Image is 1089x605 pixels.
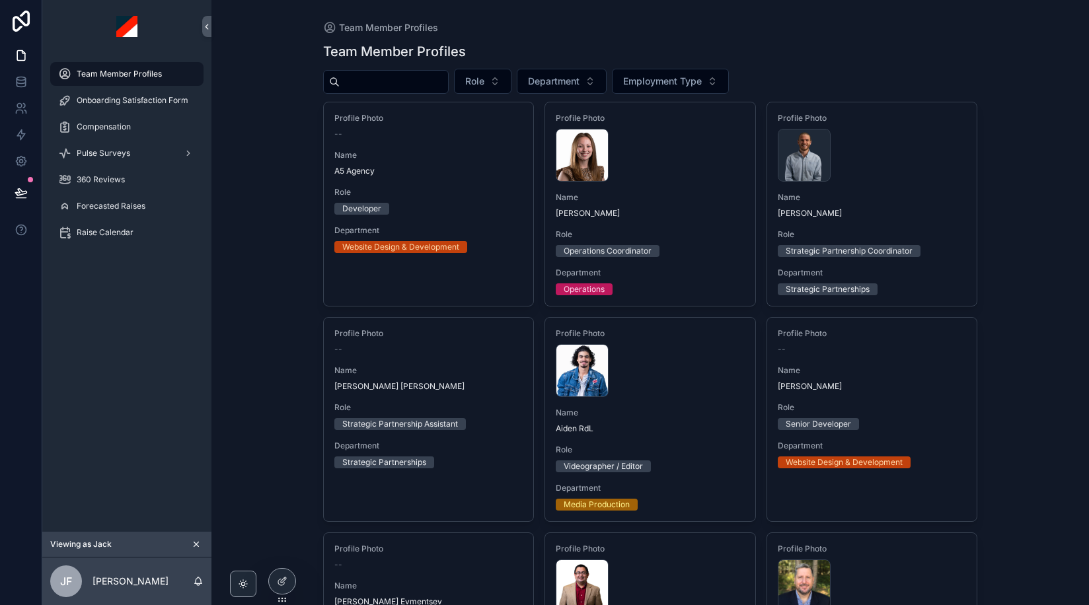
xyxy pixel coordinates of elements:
span: Compensation [77,122,131,132]
div: Strategic Partnership Coordinator [786,245,913,257]
span: Team Member Profiles [339,21,438,34]
span: Department [334,441,523,451]
span: Forecasted Raises [77,201,145,211]
div: Senior Developer [786,418,851,430]
span: Name [334,581,523,591]
span: [PERSON_NAME] [778,208,967,219]
span: Role [334,402,523,413]
span: Profile Photo [778,113,967,124]
a: Profile Photo--Name[PERSON_NAME]RoleSenior DeveloperDepartmentWebsite Design & Development [767,317,978,522]
span: Profile Photo [334,113,523,124]
span: Department [778,441,967,451]
span: Profile Photo [556,113,745,124]
a: Team Member Profiles [323,21,438,34]
span: Aiden RdL [556,423,745,434]
span: [PERSON_NAME] [PERSON_NAME] [334,381,523,392]
span: Name [556,408,745,418]
button: Select Button [517,69,607,94]
a: Forecasted Raises [50,194,204,218]
span: Employment Type [623,75,702,88]
span: Profile Photo [334,328,523,339]
span: Role [465,75,484,88]
span: Name [334,150,523,160]
h1: Team Member Profiles [323,42,466,61]
a: Onboarding Satisfaction Form [50,89,204,112]
span: -- [778,344,786,355]
span: Pulse Surveys [77,148,130,159]
span: Department [556,267,745,278]
a: Team Member Profiles [50,62,204,86]
span: Role [334,187,523,197]
div: Developer [342,203,381,215]
div: Strategic Partnership Assistant [342,418,458,430]
span: -- [334,129,342,139]
span: Name [556,192,745,203]
button: Select Button [612,69,729,94]
a: Raise Calendar [50,221,204,244]
div: Operations [564,283,605,295]
span: Role [778,402,967,413]
div: Videographer / Editor [564,460,643,472]
a: Profile PhotoName[PERSON_NAME]RoleOperations CoordinatorDepartmentOperations [544,102,756,306]
span: Department [334,225,523,236]
img: App logo [116,16,137,37]
span: Team Member Profiles [77,69,162,79]
span: Profile Photo [778,544,967,554]
a: Profile PhotoNameAiden RdLRoleVideographer / EditorDepartmentMedia Production [544,317,756,522]
div: Strategic Partnerships [342,456,426,468]
span: Department [778,267,967,278]
span: Name [778,192,967,203]
div: Website Design & Development [342,241,459,253]
span: Name [334,365,523,376]
span: Department [556,483,745,493]
span: 360 Reviews [77,174,125,185]
span: Profile Photo [778,328,967,339]
span: Name [778,365,967,376]
p: [PERSON_NAME] [93,575,169,588]
span: A5 Agency [334,166,523,176]
span: -- [334,559,342,570]
span: -- [334,344,342,355]
span: Role [778,229,967,240]
div: Strategic Partnerships [786,283,870,295]
span: JF [60,573,72,589]
a: Pulse Surveys [50,141,204,165]
span: Role [556,229,745,240]
a: Profile PhotoName[PERSON_NAME]RoleStrategic Partnership CoordinatorDepartmentStrategic Partnerships [767,102,978,306]
a: Profile Photo--NameA5 AgencyRoleDeveloperDepartmentWebsite Design & Development [323,102,535,306]
div: Media Production [564,499,630,511]
a: Compensation [50,115,204,139]
div: Website Design & Development [786,456,903,468]
span: Profile Photo [334,544,523,554]
button: Select Button [454,69,511,94]
div: scrollable content [42,53,211,262]
span: [PERSON_NAME] [778,381,967,392]
a: 360 Reviews [50,168,204,192]
span: Raise Calendar [77,227,133,238]
a: Profile Photo--Name[PERSON_NAME] [PERSON_NAME]RoleStrategic Partnership AssistantDepartmentStrate... [323,317,535,522]
span: [PERSON_NAME] [556,208,745,219]
span: Role [556,445,745,455]
div: Operations Coordinator [564,245,652,257]
span: Profile Photo [556,328,745,339]
span: Onboarding Satisfaction Form [77,95,188,106]
span: Profile Photo [556,544,745,554]
span: Viewing as Jack [50,539,112,550]
span: Department [528,75,580,88]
